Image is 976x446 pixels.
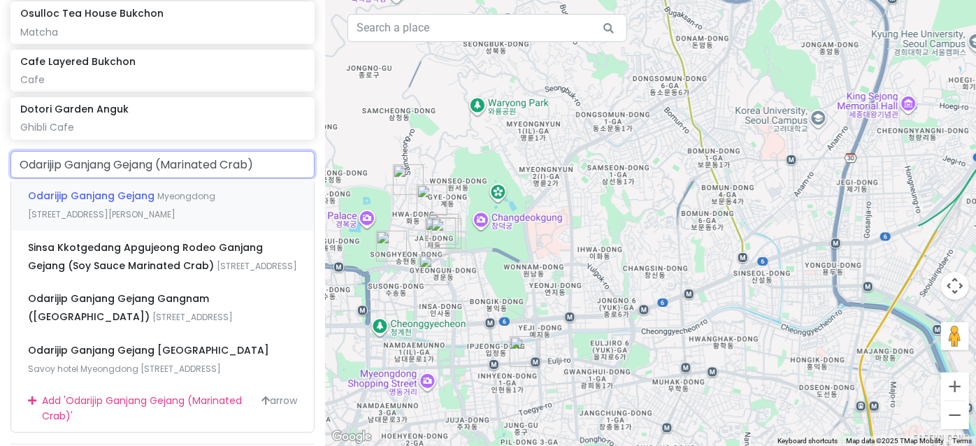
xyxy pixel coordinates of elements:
[777,436,838,446] button: Keyboard shortcuts
[28,189,157,203] span: Odarijip Ganjang Gejang
[846,437,944,445] span: Map data ©2025 TMap Mobility
[28,363,221,375] span: Savoy hotel Myeongdong [STREET_ADDRESS]
[413,249,455,291] div: Bukchon Son-mandu
[329,428,375,446] a: Open this area in Google Maps (opens a new window)
[941,401,969,429] button: Zoom out
[941,373,969,401] button: Zoom in
[152,311,233,323] span: [STREET_ADDRESS]
[419,212,461,254] div: Cafe Layered Bukchon
[10,151,315,179] input: + Add place or address
[20,55,136,68] h6: Cafe Layered Bukchon
[329,428,375,446] img: Google
[20,26,305,38] div: Matcha
[371,225,412,267] div: Muguok
[504,331,546,373] div: Hotel Kukdo
[941,272,969,300] button: Map camera controls
[28,343,269,357] span: Odarijip Ganjang Gejang [GEOGRAPHIC_DATA]
[20,73,305,86] div: Cafe
[425,213,467,254] div: Cafe Onion Anguk
[28,292,209,324] span: Odarijip Ganjang Gejang Gangnam ([GEOGRAPHIC_DATA])
[11,384,314,431] div: Add ' Odarijip Ganjang Gejang (Marinated Crab) '
[422,208,464,250] div: Dotori Garden Anguk
[28,190,215,220] span: Myeongdong [STREET_ADDRESS][PERSON_NAME]
[20,7,164,20] h6: Osulloc Tea House Bukchon
[217,260,297,272] span: [STREET_ADDRESS]
[20,121,305,134] div: Ghibli Cafe
[941,322,969,350] button: Drag Pegman onto the map to open Street View
[411,179,453,221] div: Osulloc Tea House Bukchon
[261,393,297,424] span: arrow
[347,14,627,42] input: Search a place
[387,159,429,201] div: Samcheong Bingsu
[952,437,972,445] a: Terms (opens in new tab)
[28,240,263,273] span: Sinsa Kkotgedang Apgujeong Rodeo Ganjang Gejang (Soy Sauce Marinated Crab)
[20,103,129,115] h6: Dotori Garden Anguk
